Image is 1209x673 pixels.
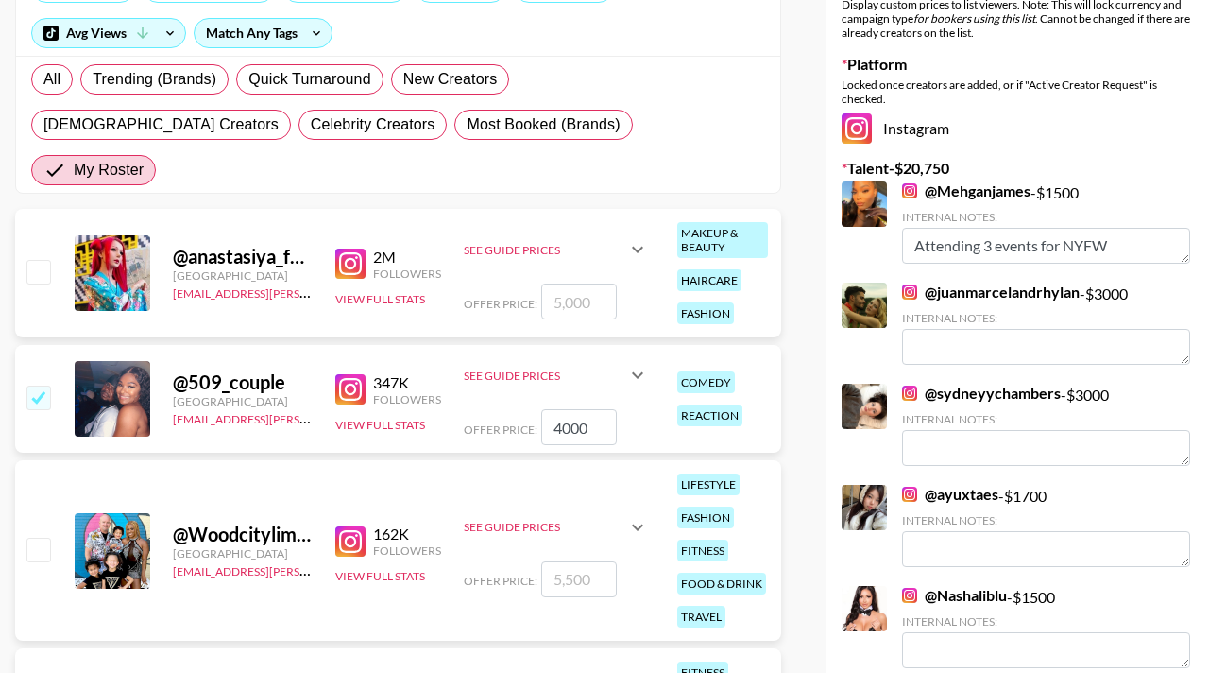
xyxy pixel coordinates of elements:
[913,11,1035,26] em: for bookers using this list
[173,523,313,546] div: @ Woodcitylimits
[902,586,1007,605] a: @Nashaliblu
[32,19,185,47] div: Avg Views
[677,371,735,393] div: comedy
[902,384,1061,403] a: @sydneyychambers
[902,311,1190,325] div: Internal Notes:
[464,353,649,398] div: See Guide Prices
[902,181,1190,264] div: - $ 1500
[311,113,435,136] span: Celebrity Creators
[467,113,620,136] span: Most Booked (Brands)
[902,183,917,198] img: Instagram
[842,113,872,144] img: Instagram
[173,245,313,268] div: @ anastasiya_fukkacumi
[464,243,626,257] div: See Guide Prices
[43,113,279,136] span: [DEMOGRAPHIC_DATA] Creators
[464,297,537,311] span: Offer Price:
[464,423,537,437] span: Offer Price:
[902,586,1190,668] div: - $ 1500
[464,520,626,534] div: See Guide Prices
[173,394,313,408] div: [GEOGRAPHIC_DATA]
[464,505,649,550] div: See Guide Prices
[902,283,1080,302] a: @juanmarcelandrhylan
[902,485,1190,567] div: - $ 1700
[403,68,498,91] span: New Creators
[335,374,366,405] img: Instagram
[902,412,1190,426] div: Internal Notes:
[902,588,917,603] img: Instagram
[902,181,1030,200] a: @Mehganjames
[43,68,60,91] span: All
[677,405,742,426] div: reaction
[677,474,740,495] div: lifestyle
[842,159,1194,178] label: Talent - $ 20,750
[842,55,1194,74] label: Platform
[677,222,768,258] div: makeup & beauty
[373,525,441,544] div: 162K
[677,302,734,324] div: fashion
[373,544,441,558] div: Followers
[335,249,366,279] img: Instagram
[842,113,1194,144] div: Instagram
[677,573,766,595] div: food & drink
[173,268,313,283] div: [GEOGRAPHIC_DATA]
[173,546,313,561] div: [GEOGRAPHIC_DATA]
[93,68,216,91] span: Trending (Brands)
[677,540,728,561] div: fitness
[902,228,1190,264] textarea: Attending 3 events for NYFW
[677,269,741,291] div: haircare
[464,574,537,588] span: Offer Price:
[373,267,441,281] div: Followers
[373,248,441,267] div: 2M
[335,569,425,583] button: View Full Stats
[902,487,917,502] img: Instagram
[842,78,1194,106] div: Locked once creators are added, or if "Active Creator Request" is checked.
[373,392,441,406] div: Followers
[335,292,425,306] button: View Full Stats
[195,19,332,47] div: Match Any Tags
[677,606,725,628] div: travel
[902,384,1190,466] div: - $ 3000
[902,386,917,401] img: Instagram
[173,408,452,426] a: [EMAIL_ADDRESS][PERSON_NAME][DOMAIN_NAME]
[248,68,371,91] span: Quick Turnaround
[173,371,313,394] div: @ 509_couple
[677,507,734,528] div: fashion
[541,561,617,597] input: 5,500
[902,285,917,300] img: Instagram
[541,409,617,445] input: 4,000
[373,373,441,392] div: 347K
[464,369,626,383] div: See Guide Prices
[541,284,617,319] input: 5,000
[902,485,998,504] a: @ayuxtaes
[902,614,1190,629] div: Internal Notes:
[902,210,1190,224] div: Internal Notes:
[902,283,1190,365] div: - $ 3000
[74,159,144,181] span: My Roster
[335,418,425,432] button: View Full Stats
[173,283,452,301] a: [EMAIL_ADDRESS][PERSON_NAME][DOMAIN_NAME]
[902,513,1190,527] div: Internal Notes:
[335,526,366,557] img: Instagram
[173,561,452,578] a: [EMAIL_ADDRESS][PERSON_NAME][DOMAIN_NAME]
[464,227,649,272] div: See Guide Prices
